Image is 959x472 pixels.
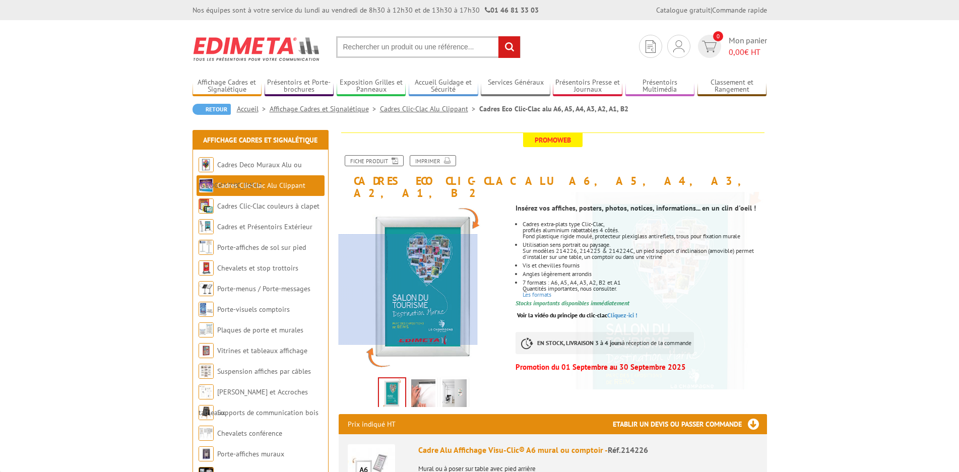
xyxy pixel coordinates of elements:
input: Rechercher un produit ou une référence... [336,36,521,58]
a: Retour [193,104,231,115]
a: Affichage Cadres et Signalétique [203,136,317,145]
img: Cadres et Présentoirs Extérieur [199,219,214,234]
a: Présentoirs et Porte-brochures [265,78,334,95]
img: Edimeta [193,30,321,68]
img: Chevalets conférence [199,426,214,441]
img: cadre_clic_clac_214226.jpg [442,379,467,411]
p: Prix indiqué HT [348,414,396,434]
span: Promoweb [523,133,583,147]
img: cadres_aluminium_clic_clac_214226_4.jpg [510,163,812,465]
a: Vitrines et tableaux affichage [217,346,307,355]
img: cadre_alu_affichage_visu_clic_a6_a5_a4_a3_a2_a1_b2_214226_214225_214224c_214224_214223_214222_214... [411,379,435,411]
a: Porte-menus / Porte-messages [217,284,310,293]
a: Cadres Deco Muraux Alu ou [GEOGRAPHIC_DATA] [199,160,302,190]
img: devis rapide [702,41,717,52]
a: Commande rapide [712,6,767,15]
a: Cadres Clic-Clac Alu Clippant [217,181,305,190]
a: [PERSON_NAME] et Accroches tableaux [199,387,308,417]
span: € HT [729,46,767,58]
a: Imprimer [410,155,456,166]
img: Vitrines et tableaux affichage [199,343,214,358]
strong: 01 46 81 33 03 [485,6,539,15]
img: Porte-affiches de sol sur pied [199,240,214,255]
h3: Etablir un devis ou passer commande [613,414,767,434]
a: Cadres Clic-Clac Alu Clippant [380,104,479,113]
div: | [656,5,767,15]
img: cadres_aluminium_clic_clac_214226_4.jpg [379,378,405,410]
span: Mon panier [729,35,767,58]
span: Réf.214226 [608,445,648,455]
a: Affichage Cadres et Signalétique [193,78,262,95]
li: Cadres Eco Clic-Clac alu A6, A5, A4, A3, A2, A1, B2 [479,104,628,114]
img: Cadres Deco Muraux Alu ou Bois [199,157,214,172]
a: Catalogue gratuit [656,6,711,15]
a: Supports de communication bois [217,408,318,417]
img: Porte-affiches muraux [199,446,214,461]
span: 0 [713,31,723,41]
a: Présentoirs Multimédia [625,78,695,95]
input: rechercher [498,36,520,58]
a: Porte-affiches muraux [217,449,284,458]
a: Fiche produit [345,155,404,166]
img: Suspension affiches par câbles [199,364,214,379]
img: Cimaises et Accroches tableaux [199,384,214,399]
div: Nos équipes sont à votre service du lundi au vendredi de 8h30 à 12h30 et de 13h30 à 17h30 [193,5,539,15]
span: 0,00 [729,47,744,57]
a: Présentoirs Presse et Journaux [553,78,622,95]
img: Porte-visuels comptoirs [199,302,214,317]
a: Porte-affiches de sol sur pied [217,243,306,252]
img: Plaques de porte et murales [199,322,214,338]
img: devis rapide [673,40,684,52]
a: Chevalets conférence [217,429,282,438]
a: devis rapide 0 Mon panier 0,00€ HT [695,35,767,58]
img: Cadres Clic-Clac couleurs à clapet [199,198,214,214]
a: Accueil [237,104,270,113]
a: Suspension affiches par câbles [217,367,311,376]
div: Cadre Alu Affichage Visu-Clic® A6 mural ou comptoir - [418,444,758,456]
a: Classement et Rangement [697,78,767,95]
a: Affichage Cadres et Signalétique [270,104,380,113]
img: Chevalets et stop trottoirs [199,260,214,276]
a: Accueil Guidage et Sécurité [409,78,478,95]
img: devis rapide [646,40,656,53]
a: Cadres et Présentoirs Extérieur [217,222,312,231]
a: Services Généraux [481,78,550,95]
a: Plaques de porte et murales [217,325,303,334]
a: Cadres Clic-Clac couleurs à clapet [217,201,319,211]
a: Porte-visuels comptoirs [217,305,290,314]
a: Chevalets et stop trottoirs [217,263,298,273]
img: Porte-menus / Porte-messages [199,281,214,296]
a: Exposition Grilles et Panneaux [337,78,406,95]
